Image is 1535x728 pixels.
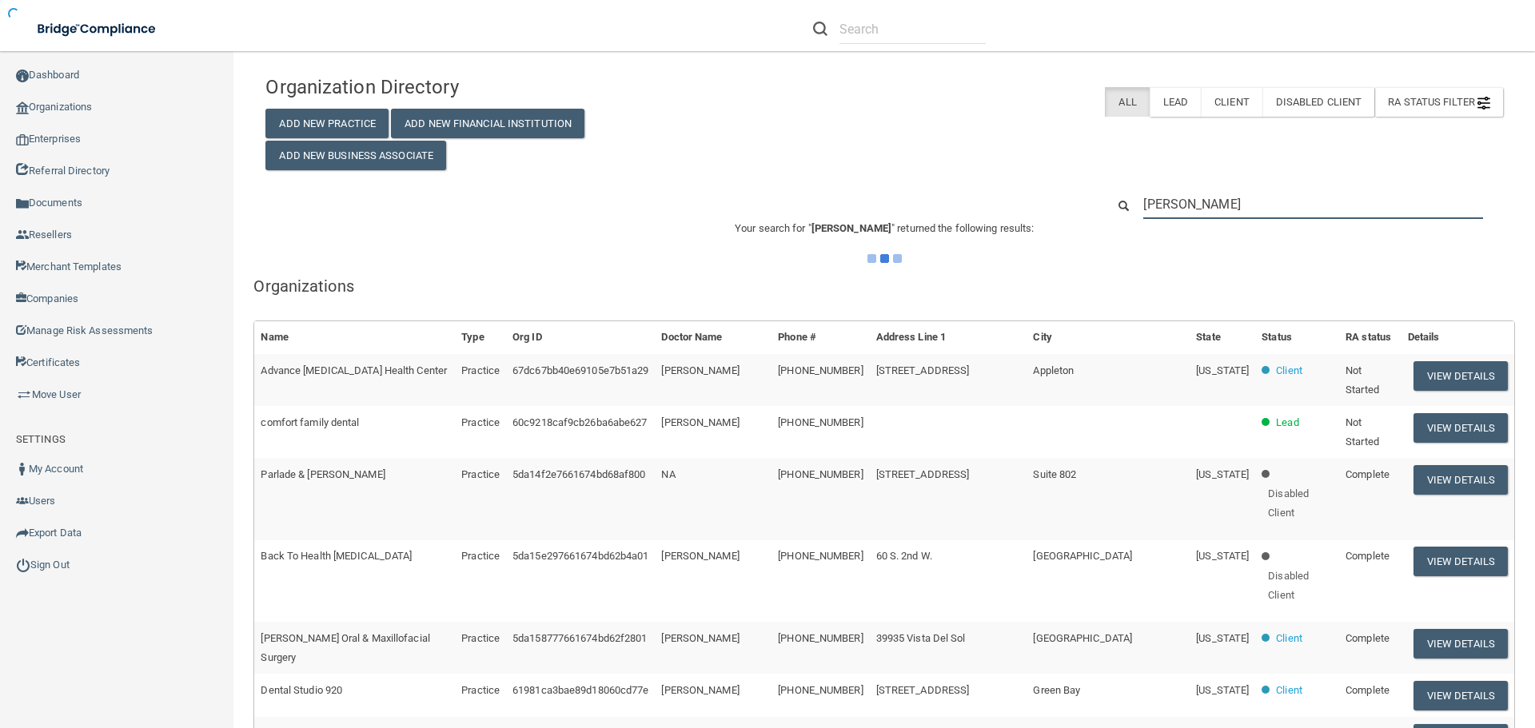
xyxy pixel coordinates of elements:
[16,387,32,403] img: briefcase.64adab9b.png
[461,416,500,428] span: Practice
[870,321,1027,354] th: Address Line 1
[1413,547,1508,576] button: View Details
[253,277,1515,295] h5: Organizations
[811,222,891,234] span: [PERSON_NAME]
[16,229,29,241] img: ic_reseller.de258add.png
[876,468,970,480] span: [STREET_ADDRESS]
[1196,684,1249,696] span: [US_STATE]
[778,632,863,644] span: [PHONE_NUMBER]
[512,364,648,376] span: 67dc67bb40e69105e7b51a29
[1143,189,1483,219] input: Search
[16,101,29,114] img: organization-icon.f8decf85.png
[778,550,863,562] span: [PHONE_NUMBER]
[512,684,648,696] span: 61981ca3bae89d18060cd77e
[661,468,675,480] span: NA
[254,321,455,354] th: Name
[461,468,500,480] span: Practice
[16,134,29,145] img: enterprise.0d942306.png
[1027,321,1190,354] th: City
[1255,321,1339,354] th: Status
[876,550,932,562] span: 60 S. 2nd W.
[24,13,171,46] img: bridge_compliance_login_screen.278c3ca4.svg
[506,321,655,354] th: Org ID
[1105,87,1149,117] label: All
[876,684,970,696] span: [STREET_ADDRESS]
[16,430,66,449] label: SETTINGS
[16,197,29,210] img: icon-documents.8dae5593.png
[655,321,771,354] th: Doctor Name
[1413,361,1508,391] button: View Details
[512,550,648,562] span: 5da15e297661674bd62b4a01
[876,364,970,376] span: [STREET_ADDRESS]
[1413,413,1508,443] button: View Details
[512,416,647,428] span: 60c9218caf9cb26ba6abe627
[1276,413,1298,432] p: Lead
[778,684,863,696] span: [PHONE_NUMBER]
[1150,87,1201,117] label: Lead
[661,550,739,562] span: [PERSON_NAME]
[461,550,500,562] span: Practice
[1276,361,1302,380] p: Client
[512,468,645,480] span: 5da14f2e7661674bd68af800
[261,416,359,428] span: comfort family dental
[1346,684,1389,696] span: Complete
[461,364,500,376] span: Practice
[1262,87,1375,117] label: Disabled Client
[16,495,29,507] img: icon-users.e205127d.png
[261,364,447,376] span: Advance [MEDICAL_DATA] Health Center
[1190,321,1255,354] th: State
[1339,321,1401,354] th: RA status
[1268,484,1333,523] p: Disabled Client
[1196,364,1249,376] span: [US_STATE]
[867,254,902,263] img: ajax-loader.4d491dd7.gif
[261,468,385,480] span: Parlade & [PERSON_NAME]
[1413,681,1508,710] button: View Details
[461,632,500,644] span: Practice
[1401,321,1514,354] th: Details
[1196,632,1249,644] span: [US_STATE]
[261,550,412,562] span: Back To Health [MEDICAL_DATA]
[1258,615,1516,678] iframe: Drift Widget Chat Controller
[813,22,827,36] img: ic-search.3b580494.png
[1033,632,1132,644] span: [GEOGRAPHIC_DATA]
[661,632,739,644] span: [PERSON_NAME]
[1477,97,1490,109] img: icon-filter@2x.21656d0b.png
[16,70,29,82] img: ic_dashboard_dark.d01f4a41.png
[839,14,986,44] input: Search
[16,463,29,475] img: ic_user_dark.df1a06c3.png
[778,416,863,428] span: [PHONE_NUMBER]
[1033,550,1132,562] span: [GEOGRAPHIC_DATA]
[253,219,1515,238] p: Your search for " " returned the following results:
[512,632,647,644] span: 5da158777661674bd62f2801
[1413,465,1508,495] button: View Details
[1346,364,1379,396] span: Not Started
[261,684,342,696] span: Dental Studio 920
[1196,550,1249,562] span: [US_STATE]
[778,468,863,480] span: [PHONE_NUMBER]
[1346,550,1389,562] span: Complete
[261,632,429,663] span: [PERSON_NAME] Oral & Maxillofacial Surgery
[778,364,863,376] span: [PHONE_NUMBER]
[661,684,739,696] span: [PERSON_NAME]
[265,109,389,138] button: Add New Practice
[16,558,30,572] img: ic_power_dark.7ecde6b1.png
[1033,364,1074,376] span: Appleton
[1201,87,1262,117] label: Client
[265,77,662,97] h4: Organization Directory
[1033,684,1080,696] span: Green Bay
[1033,468,1076,480] span: Suite 802
[1346,416,1379,448] span: Not Started
[1276,681,1302,700] p: Client
[771,321,869,354] th: Phone #
[661,416,739,428] span: [PERSON_NAME]
[876,632,966,644] span: 39935 Vista Del Sol
[1268,567,1333,605] p: Disabled Client
[1388,96,1490,108] span: RA Status Filter
[391,109,584,138] button: Add New Financial Institution
[16,527,29,539] img: icon-export.b9366987.png
[661,364,739,376] span: [PERSON_NAME]
[455,321,506,354] th: Type
[1196,468,1249,480] span: [US_STATE]
[461,684,500,696] span: Practice
[265,141,446,170] button: Add New Business Associate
